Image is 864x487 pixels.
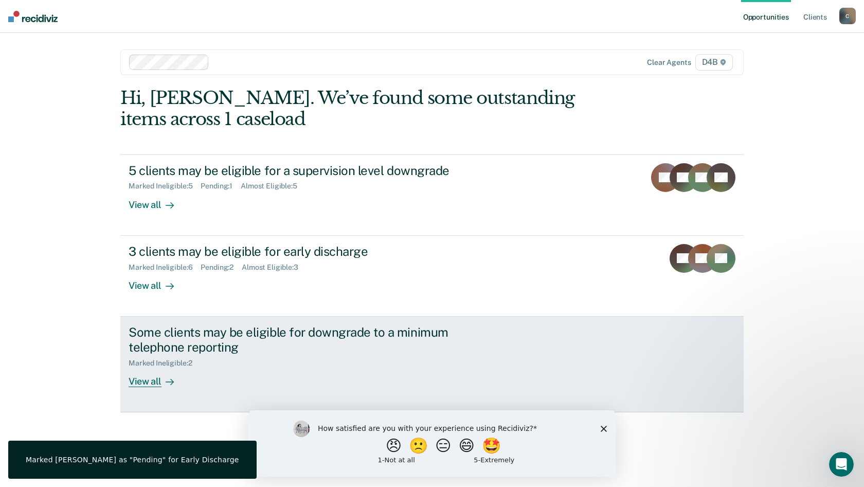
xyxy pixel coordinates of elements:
[26,455,239,464] div: Marked [PERSON_NAME] as "Pending" for Early Discharge
[647,58,691,67] div: Clear agents
[129,163,490,178] div: 5 clients may be eligible for a supervision level downgrade
[8,11,58,22] img: Recidiviz
[129,271,186,291] div: View all
[201,182,241,190] div: Pending : 1
[120,236,744,317] a: 3 clients may be eligible for early dischargeMarked Ineligible:6Pending:2Almost Eligible:3View all
[120,88,619,130] div: Hi, [PERSON_NAME]. We’ve found some outstanding items across 1 caseload
[129,325,490,355] div: Some clients may be eligible for downgrade to a minimum telephone reporting
[201,263,242,272] div: Pending : 2
[120,154,744,236] a: 5 clients may be eligible for a supervision level downgradeMarked Ineligible:5Pending:1Almost Eli...
[242,263,307,272] div: Almost Eligible : 3
[839,8,856,24] button: C
[129,359,200,368] div: Marked Ineligible : 2
[829,452,854,477] iframe: Intercom live chat
[129,263,201,272] div: Marked Ineligible : 6
[129,190,186,211] div: View all
[129,367,186,387] div: View all
[248,410,616,477] iframe: Survey by Kim from Recidiviz
[120,317,744,412] a: Some clients may be eligible for downgrade to a minimum telephone reportingMarked Ineligible:2Vie...
[129,244,490,259] div: 3 clients may be eligible for early discharge
[695,54,733,71] span: D4B
[241,182,305,190] div: Almost Eligible : 5
[129,182,201,190] div: Marked Ineligible : 5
